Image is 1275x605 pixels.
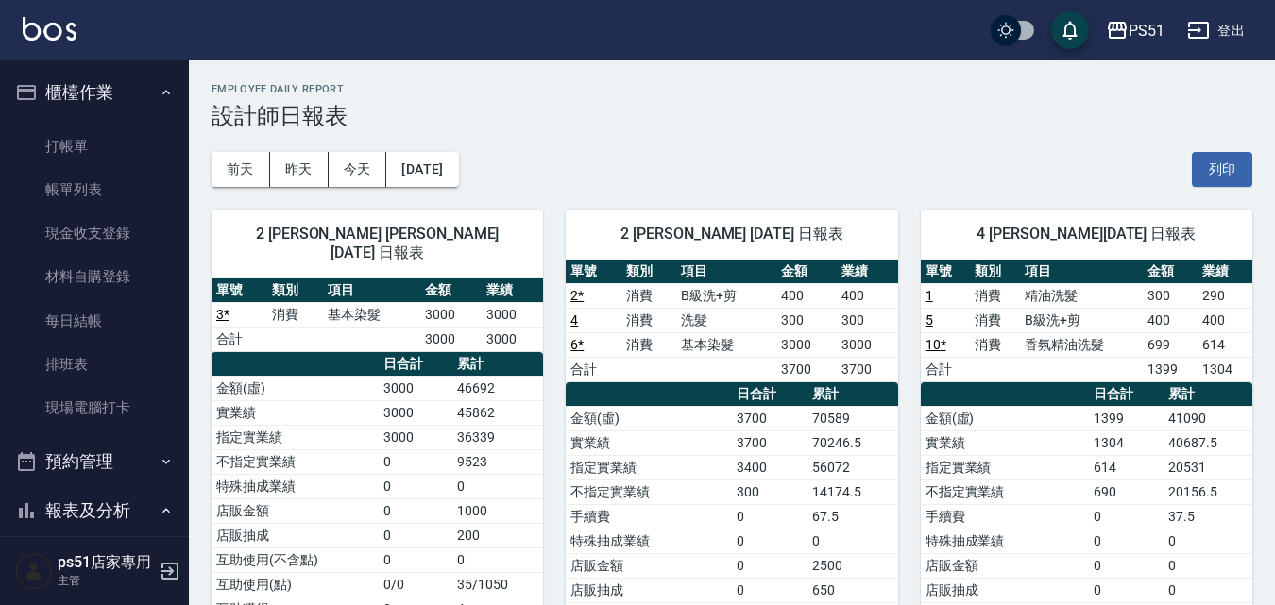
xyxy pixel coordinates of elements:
th: 日合計 [379,352,452,377]
td: 0 [452,547,543,572]
td: 300 [776,308,837,332]
td: 1304 [1089,430,1164,455]
th: 金額 [1143,260,1198,284]
button: PS51 [1098,11,1172,50]
td: 614 [1198,332,1252,357]
td: 3000 [776,332,837,357]
td: 互助使用(點) [212,572,379,597]
th: 項目 [323,278,420,303]
td: 消費 [621,283,676,308]
a: 現場電腦打卡 [8,386,181,429]
td: 金額(虛) [212,376,379,400]
th: 類別 [621,260,676,284]
td: 40687.5 [1164,430,1252,455]
td: 店販金額 [212,498,379,523]
table: a dense table [212,278,543,352]
img: Person [15,552,53,590]
td: 400 [1143,308,1198,332]
h5: ps51店家專用 [58,553,154,572]
td: 3000 [420,302,482,327]
td: 0 [732,504,807,529]
td: 消費 [970,332,1020,357]
td: 200 [452,523,543,547]
td: 金額(虛) [566,406,732,430]
td: 不指定實業績 [566,479,732,504]
td: 0 [1164,578,1252,602]
td: 67.5 [807,504,897,529]
span: 4 [PERSON_NAME][DATE] 日報表 [943,225,1230,244]
td: 20156.5 [1164,479,1252,504]
td: 36339 [452,425,543,449]
a: 材料自購登錄 [8,255,181,298]
td: 300 [1143,283,1198,308]
td: 0 [379,498,452,523]
a: 帳單列表 [8,168,181,211]
td: 3700 [776,357,837,381]
td: 手續費 [921,504,1090,529]
td: 0/0 [379,572,452,597]
td: 699 [1143,332,1198,357]
td: 合計 [921,357,971,381]
td: 3000 [420,327,482,351]
img: Logo [23,17,76,41]
th: 日合計 [1089,382,1164,407]
td: 1399 [1089,406,1164,430]
td: 金額(虛) [921,406,1090,430]
td: 消費 [621,308,676,332]
td: 1000 [452,498,543,523]
span: 2 [PERSON_NAME] [PERSON_NAME][DATE] 日報表 [234,225,520,262]
td: 41090 [1164,406,1252,430]
td: 3000 [379,400,452,425]
td: 0 [1089,578,1164,602]
th: 項目 [676,260,776,284]
td: 3000 [837,332,897,357]
td: 不指定實業績 [212,449,379,474]
td: 400 [837,283,897,308]
td: 指定實業績 [921,455,1090,479]
td: 45862 [452,400,543,425]
td: 3700 [732,406,807,430]
button: 列印 [1192,152,1252,187]
a: 4 [570,312,578,328]
th: 累計 [1164,382,1252,407]
td: 特殊抽成業績 [566,529,732,553]
th: 項目 [1020,260,1143,284]
td: B級洗+剪 [676,283,776,308]
td: 0 [1089,504,1164,529]
button: 櫃檯作業 [8,68,181,117]
td: 店販金額 [921,553,1090,578]
button: 前天 [212,152,270,187]
a: 1 [926,288,933,303]
td: 實業績 [212,400,379,425]
td: 1399 [1143,357,1198,381]
td: 0 [1089,529,1164,553]
td: 互助使用(不含點) [212,547,379,572]
td: 手續費 [566,504,732,529]
td: 400 [1198,308,1252,332]
td: 實業績 [921,430,1090,455]
td: 0 [379,523,452,547]
td: 0 [379,449,452,474]
td: 0 [1164,529,1252,553]
td: 特殊抽成業績 [921,529,1090,553]
td: 37.5 [1164,504,1252,529]
button: 今天 [329,152,387,187]
span: 2 [PERSON_NAME] [DATE] 日報表 [588,225,875,244]
h3: 設計師日報表 [212,103,1252,129]
td: 1304 [1198,357,1252,381]
td: 0 [452,474,543,498]
th: 累計 [452,352,543,377]
td: 消費 [267,302,323,327]
td: 690 [1089,479,1164,504]
td: 650 [807,578,897,602]
th: 類別 [267,278,323,303]
td: 0 [732,529,807,553]
td: 3000 [379,376,452,400]
td: 店販抽成 [566,578,732,602]
th: 業績 [482,278,543,303]
td: 3400 [732,455,807,479]
table: a dense table [921,260,1252,382]
td: 3000 [482,327,543,351]
td: 3000 [482,302,543,327]
td: 9523 [452,449,543,474]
